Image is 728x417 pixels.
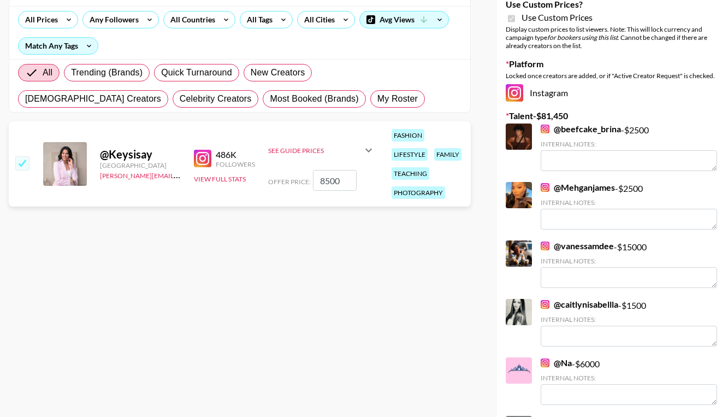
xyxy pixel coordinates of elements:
[360,11,448,28] div: Avg Views
[541,300,549,309] img: Instagram
[194,175,246,183] button: View Full Stats
[541,299,717,346] div: - $ 1500
[541,374,717,382] div: Internal Notes:
[392,167,429,180] div: teaching
[100,169,313,180] a: [PERSON_NAME][EMAIL_ADDRESS][PERSON_NAME][DOMAIN_NAME]
[83,11,141,28] div: Any Followers
[216,160,255,168] div: Followers
[43,66,52,79] span: All
[100,148,181,161] div: @ Keysisay
[541,182,717,230] div: - $ 2500
[506,58,719,69] label: Platform
[251,66,305,79] span: New Creators
[194,150,211,167] img: Instagram
[541,198,717,207] div: Internal Notes:
[541,357,717,405] div: - $ 6000
[541,183,549,192] img: Instagram
[100,161,181,169] div: [GEOGRAPHIC_DATA]
[541,299,618,310] a: @caitlynisabellla
[240,11,275,28] div: All Tags
[71,66,143,79] span: Trending (Brands)
[541,240,717,288] div: - $ 15000
[522,12,593,23] span: Use Custom Prices
[25,92,161,105] span: [DEMOGRAPHIC_DATA] Creators
[541,140,717,148] div: Internal Notes:
[298,11,337,28] div: All Cities
[541,242,549,250] img: Instagram
[164,11,217,28] div: All Countries
[541,257,717,265] div: Internal Notes:
[434,148,461,161] div: family
[392,129,424,142] div: fashion
[506,84,719,102] div: Instagram
[313,170,357,191] input: 8,500
[19,38,98,54] div: Match Any Tags
[541,357,572,368] a: @Na
[392,148,428,161] div: lifestyle
[541,359,549,367] img: Instagram
[541,182,615,193] a: @Mehganjames
[547,33,618,42] em: for bookers using this list
[216,149,255,160] div: 486K
[268,137,375,163] div: See Guide Prices
[19,11,60,28] div: All Prices
[506,72,719,80] div: Locked once creators are added, or if "Active Creator Request" is checked.
[392,186,445,199] div: photography
[506,110,719,121] label: Talent - $ 81,450
[541,125,549,133] img: Instagram
[541,124,621,134] a: @beefcake_brina
[541,315,717,324] div: Internal Notes:
[268,178,311,186] span: Offer Price:
[506,25,719,50] div: Display custom prices to list viewers. Note: This will lock currency and campaign type . Cannot b...
[506,84,523,102] img: Instagram
[161,66,232,79] span: Quick Turnaround
[541,240,614,251] a: @vanessamdee
[270,92,358,105] span: Most Booked (Brands)
[541,124,717,171] div: - $ 2500
[180,92,252,105] span: Celebrity Creators
[377,92,418,105] span: My Roster
[268,146,362,155] div: See Guide Prices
